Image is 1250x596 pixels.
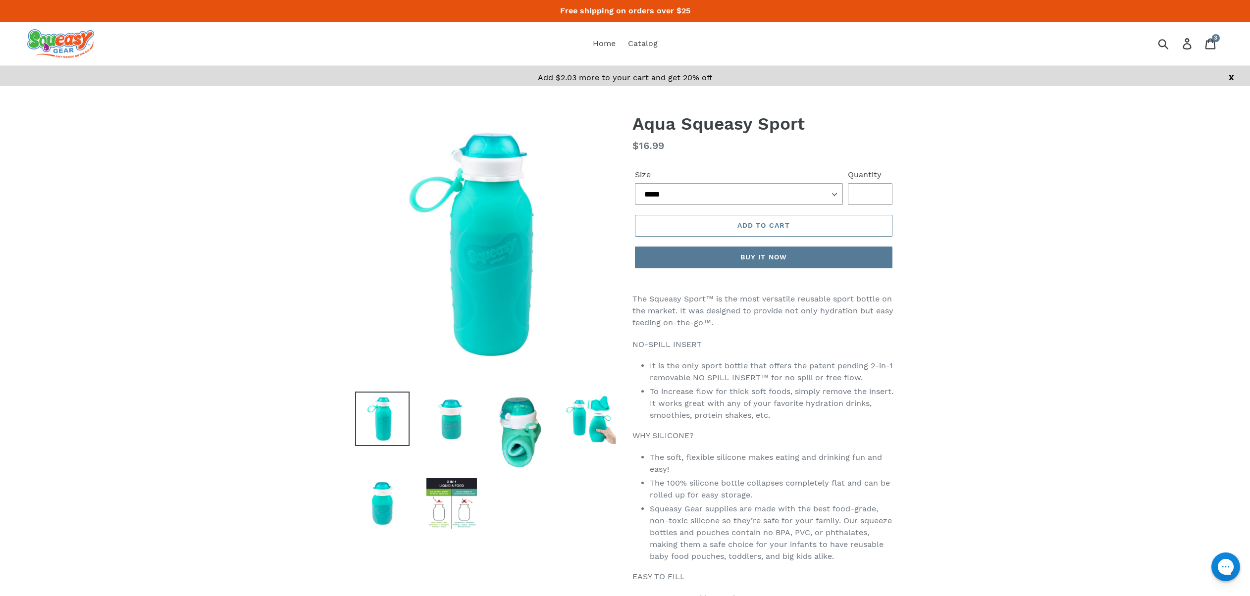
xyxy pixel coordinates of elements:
[1229,73,1234,82] a: X
[650,386,895,421] li: To increase flow for thick soft foods, simply remove the insert. It works great with any of your ...
[635,215,892,237] button: Add to cart
[635,169,843,181] label: Size
[355,392,410,446] img: Load image into Gallery viewer, Aqua Squeasy Sport
[632,140,664,151] span: $16.99
[563,392,618,446] img: Load image into Gallery viewer, Aqua Squeasy Sport
[355,476,410,531] img: Load image into Gallery viewer, Aqua Squeasy Sport
[1214,35,1217,41] span: 3
[632,113,895,134] h1: Aqua Squeasy Sport
[593,39,616,49] span: Home
[628,39,658,49] span: Catalog
[650,503,895,562] li: Squeasy Gear supplies are made with the best food-grade, non-toxic silicone so they’re safe for y...
[424,476,479,531] img: Load image into Gallery viewer, Aqua Squeasy Sport
[737,221,790,229] span: Add to cart
[632,293,895,329] p: The Squeasy Sport™ is the most versatile reusable sport bottle on the market. It was designed to ...
[650,451,895,475] li: The soft, flexible silicone makes eating and drinking fun and easy!
[623,36,663,51] a: Catalog
[632,430,895,442] p: WHY SILICONE?
[27,29,94,58] img: squeasy gear snacker portable food pouch
[632,339,895,350] p: NO-SPILL INSERT
[635,247,892,268] button: Buy it now
[650,360,895,384] li: It is the only sport bottle that offers the patent pending 2-in-1 removable NO SPILL INSERT™ for ...
[424,392,479,446] img: Load image into Gallery viewer, Aqua Squeasy Sport
[848,169,892,181] label: Quantity
[632,571,895,583] p: EASY TO FILL
[494,392,548,473] img: Load image into Gallery viewer, Aqua Squeasy Sport
[1199,33,1223,55] a: 3
[1161,33,1189,54] input: Search
[588,36,621,51] a: Home
[650,477,895,501] li: The 100% silicone bottle collapses completely flat and can be rolled up for easy storage.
